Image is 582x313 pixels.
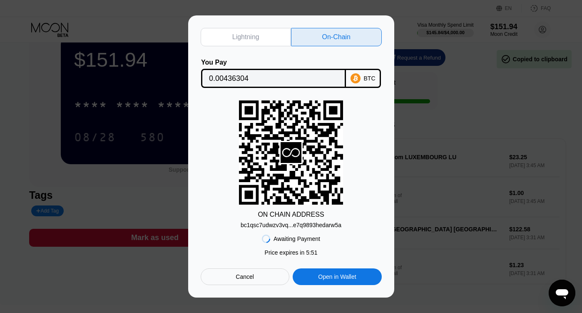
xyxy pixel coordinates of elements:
[322,33,351,41] div: On-Chain
[236,273,254,280] div: Cancel
[306,249,317,256] span: 5 : 51
[274,235,320,242] div: Awaiting Payment
[318,273,356,280] div: Open in Wallet
[241,218,341,228] div: bc1qsc7udwzv3vq...e7q9893hedarw5a
[258,211,324,218] div: ON CHAIN ADDRESS
[265,249,318,256] div: Price expires in
[241,222,341,228] div: bc1qsc7udwzv3vq...e7q9893hedarw5a
[364,75,376,82] div: BTC
[201,59,382,88] div: You PayBTC
[232,33,259,41] div: Lightning
[201,268,289,285] div: Cancel
[201,59,346,66] div: You Pay
[291,28,382,46] div: On-Chain
[549,280,575,306] iframe: Button to launch messaging window
[201,28,291,46] div: Lightning
[293,268,381,285] div: Open in Wallet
